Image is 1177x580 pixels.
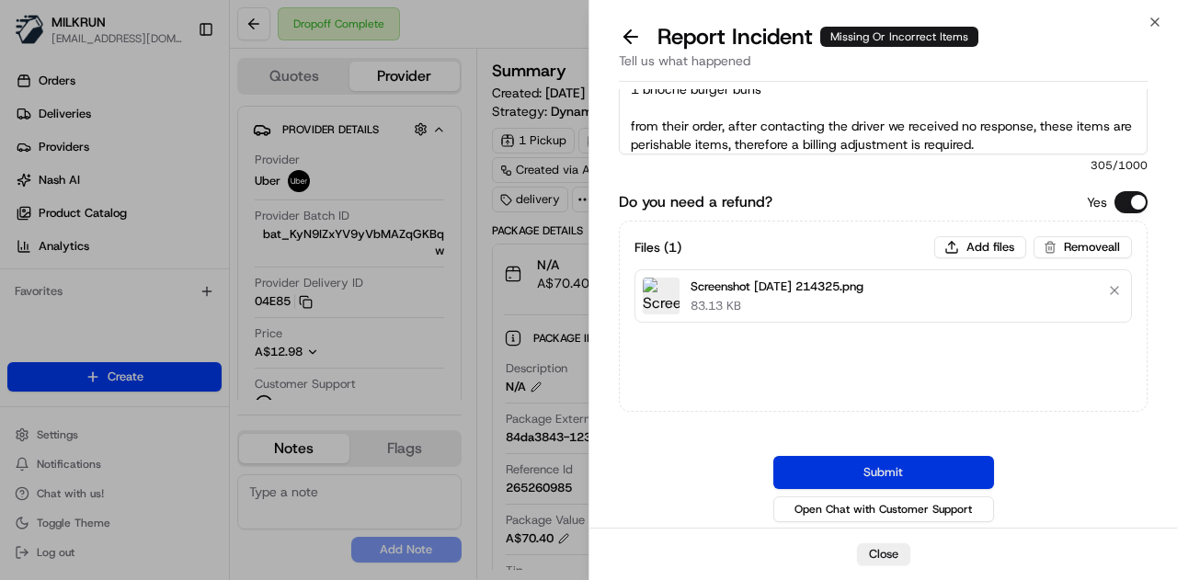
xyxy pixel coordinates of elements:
p: Report Incident [657,22,978,51]
button: Close [857,543,910,565]
p: Screenshot [DATE] 214325.png [691,278,863,296]
button: Removeall [1034,236,1132,258]
h3: Files ( 1 ) [634,238,681,256]
p: 83.13 KB [691,298,863,314]
button: Remove file [1102,278,1127,303]
button: Submit [773,456,994,489]
button: Open Chat with Customer Support [773,496,994,522]
label: Do you need a refund? [619,191,772,213]
button: Add files [934,236,1026,258]
div: Missing Or Incorrect Items [820,27,978,47]
p: Yes [1087,193,1107,211]
span: 305 /1000 [619,158,1148,173]
div: Tell us what happened [619,51,1148,82]
img: Screenshot 2025-08-17 214325.png [643,278,680,314]
textarea: the customer has reached out to [GEOGRAPHIC_DATA] as they were missing 1 nudie orange juice 1 cla... [619,64,1148,154]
